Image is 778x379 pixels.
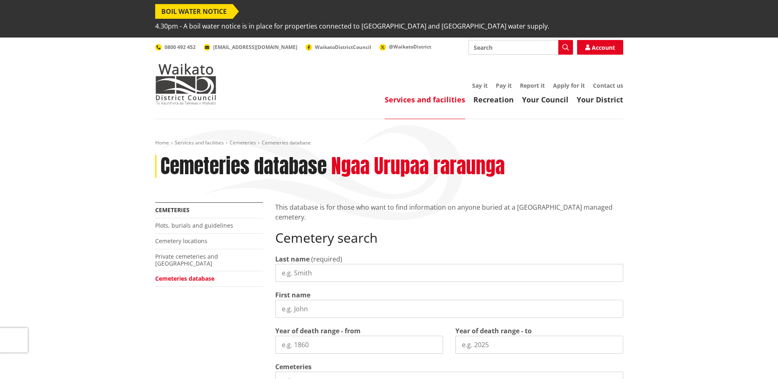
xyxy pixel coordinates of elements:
[468,40,573,55] input: Search input
[275,336,443,354] input: e.g. 1860
[155,237,207,245] a: Cemetery locations
[305,44,371,51] a: WaikatoDistrictCouncil
[275,362,312,372] label: Cemeteries
[275,300,623,318] input: e.g. John
[389,43,431,50] span: @WaikatoDistrict
[155,275,214,282] a: Cemeteries database
[520,82,545,89] a: Report it
[155,253,218,267] a: Private cemeteries and [GEOGRAPHIC_DATA]
[155,44,196,51] a: 0800 492 452
[311,255,342,264] span: (required)
[455,336,623,354] input: e.g. 2025
[161,155,327,178] h1: Cemeteries database
[275,230,623,246] h2: Cemetery search
[473,95,514,104] a: Recreation
[379,43,431,50] a: @WaikatoDistrict
[204,44,297,51] a: [EMAIL_ADDRESS][DOMAIN_NAME]
[155,139,169,146] a: Home
[577,95,623,104] a: Your District
[155,140,623,146] nav: breadcrumb
[155,4,233,19] span: BOIL WATER NOTICE
[577,40,623,55] a: Account
[472,82,488,89] a: Say it
[213,44,297,51] span: [EMAIL_ADDRESS][DOMAIN_NAME]
[230,139,256,146] a: Cemeteries
[165,44,196,51] span: 0800 492 452
[496,82,512,89] a: Pay it
[155,19,549,33] span: 4.30pm - A boil water notice is in place for properties connected to [GEOGRAPHIC_DATA] and [GEOGR...
[155,64,216,104] img: Waikato District Council - Te Kaunihera aa Takiwaa o Waikato
[155,222,233,229] a: Plots, burials and guidelines
[155,206,189,214] a: Cemeteries
[175,139,224,146] a: Services and facilities
[315,44,371,51] span: WaikatoDistrictCouncil
[275,254,310,264] label: Last name
[275,290,310,300] label: First name
[385,95,465,104] a: Services and facilities
[553,82,585,89] a: Apply for it
[331,155,505,178] h2: Ngaa Urupaa raraunga
[275,264,623,282] input: e.g. Smith
[455,326,532,336] label: Year of death range - to
[522,95,568,104] a: Your Council
[275,202,623,222] p: This database is for those who want to find information on anyone buried at a [GEOGRAPHIC_DATA] m...
[593,82,623,89] a: Contact us
[262,139,311,146] span: Cemeteries database
[275,326,361,336] label: Year of death range - from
